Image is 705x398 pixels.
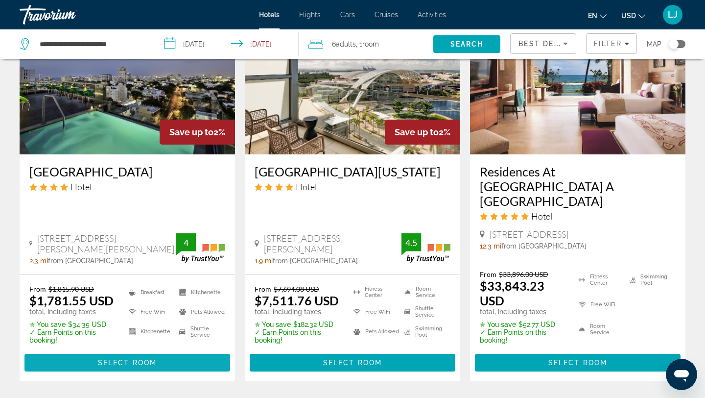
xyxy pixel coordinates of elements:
[48,257,133,265] span: from [GEOGRAPHIC_DATA]
[37,233,176,254] span: [STREET_ADDRESS][PERSON_NAME][PERSON_NAME]
[174,324,225,339] li: Shuttle Service
[475,354,681,372] button: Select Room
[356,37,379,51] span: , 1
[621,12,636,20] span: USD
[29,321,66,328] span: ✮ You save
[349,324,399,339] li: Pets Allowed
[395,127,439,137] span: Save up to
[625,270,676,290] li: Swimming Pool
[548,359,607,367] span: Select Room
[480,270,496,278] span: From
[336,40,356,48] span: Adults
[259,11,280,19] a: Hotels
[433,35,500,53] button: Search
[349,285,399,299] li: Fitness Center
[399,324,450,339] li: Swimming Pool
[323,359,382,367] span: Select Room
[332,37,356,51] span: 6
[250,356,455,367] a: Select Room
[255,321,291,328] span: ✮ You save
[29,181,225,192] div: 4 star Hotel
[588,12,597,20] span: en
[29,308,117,316] p: total, including taxes
[647,37,661,51] span: Map
[39,37,139,51] input: Search hotel destination
[490,229,568,240] span: [STREET_ADDRESS]
[24,354,230,372] button: Select Room
[531,211,552,222] span: Hotel
[299,11,321,19] a: Flights
[401,233,450,262] img: TrustYou guest rating badge
[518,38,568,50] mat-select: Sort by
[660,4,685,25] button: User Menu
[255,328,341,344] p: ✓ Earn Points on this booking!
[255,164,450,179] a: [GEOGRAPHIC_DATA][US_STATE]
[621,8,645,23] button: Change currency
[124,324,175,339] li: Kitchenette
[661,40,685,49] button: Toggle map
[574,270,625,290] li: Fitness Center
[296,181,317,192] span: Hotel
[24,356,230,367] a: Select Room
[70,181,92,192] span: Hotel
[480,321,566,328] p: $52.77 USD
[255,308,341,316] p: total, including taxes
[501,242,587,250] span: from [GEOGRAPHIC_DATA]
[176,233,225,262] img: TrustYou guest rating badge
[340,11,355,19] a: Cars
[399,285,450,299] li: Room Service
[124,285,175,299] li: Breakfast
[401,237,421,249] div: 4.5
[480,164,676,208] a: Residences At [GEOGRAPHIC_DATA] A [GEOGRAPHIC_DATA]
[29,257,48,265] span: 2.3 mi
[255,181,450,192] div: 4 star Hotel
[499,270,548,278] del: $33,896.00 USD
[574,320,625,339] li: Room Service
[375,11,398,19] a: Cruises
[255,257,273,265] span: 1.9 mi
[29,164,225,179] a: [GEOGRAPHIC_DATA]
[418,11,446,19] a: Activities
[480,278,544,308] ins: $33,843.23 USD
[20,2,117,27] a: Travorium
[480,242,501,250] span: 12.3 mi
[349,304,399,319] li: Free WiFi
[98,359,157,367] span: Select Room
[588,8,607,23] button: Change language
[586,33,637,54] button: Filters
[273,257,358,265] span: from [GEOGRAPHIC_DATA]
[480,211,676,222] div: 5 star Hotel
[668,10,678,20] span: LJ
[124,304,175,319] li: Free WiFi
[48,285,94,293] del: $1,815.90 USD
[450,40,484,48] span: Search
[574,295,625,314] li: Free WiFi
[29,321,117,328] p: $34.35 USD
[255,321,341,328] p: $182.32 USD
[518,40,569,48] span: Best Deals
[176,237,196,249] div: 4
[29,293,114,308] ins: $1,781.55 USD
[174,285,225,299] li: Kitchenette
[299,29,433,59] button: Travelers: 6 adults, 0 children
[174,304,225,319] li: Pets Allowed
[480,328,566,344] p: ✓ Earn Points on this booking!
[480,308,566,316] p: total, including taxes
[255,285,271,293] span: From
[250,354,455,372] button: Select Room
[399,304,450,319] li: Shuttle Service
[385,120,460,145] div: 2%
[255,293,339,308] ins: $7,511.76 USD
[274,285,319,293] del: $7,694.08 USD
[594,40,622,48] span: Filter
[160,120,235,145] div: 2%
[666,359,697,390] iframe: Button to launch messaging window
[169,127,213,137] span: Save up to
[29,328,117,344] p: ✓ Earn Points on this booking!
